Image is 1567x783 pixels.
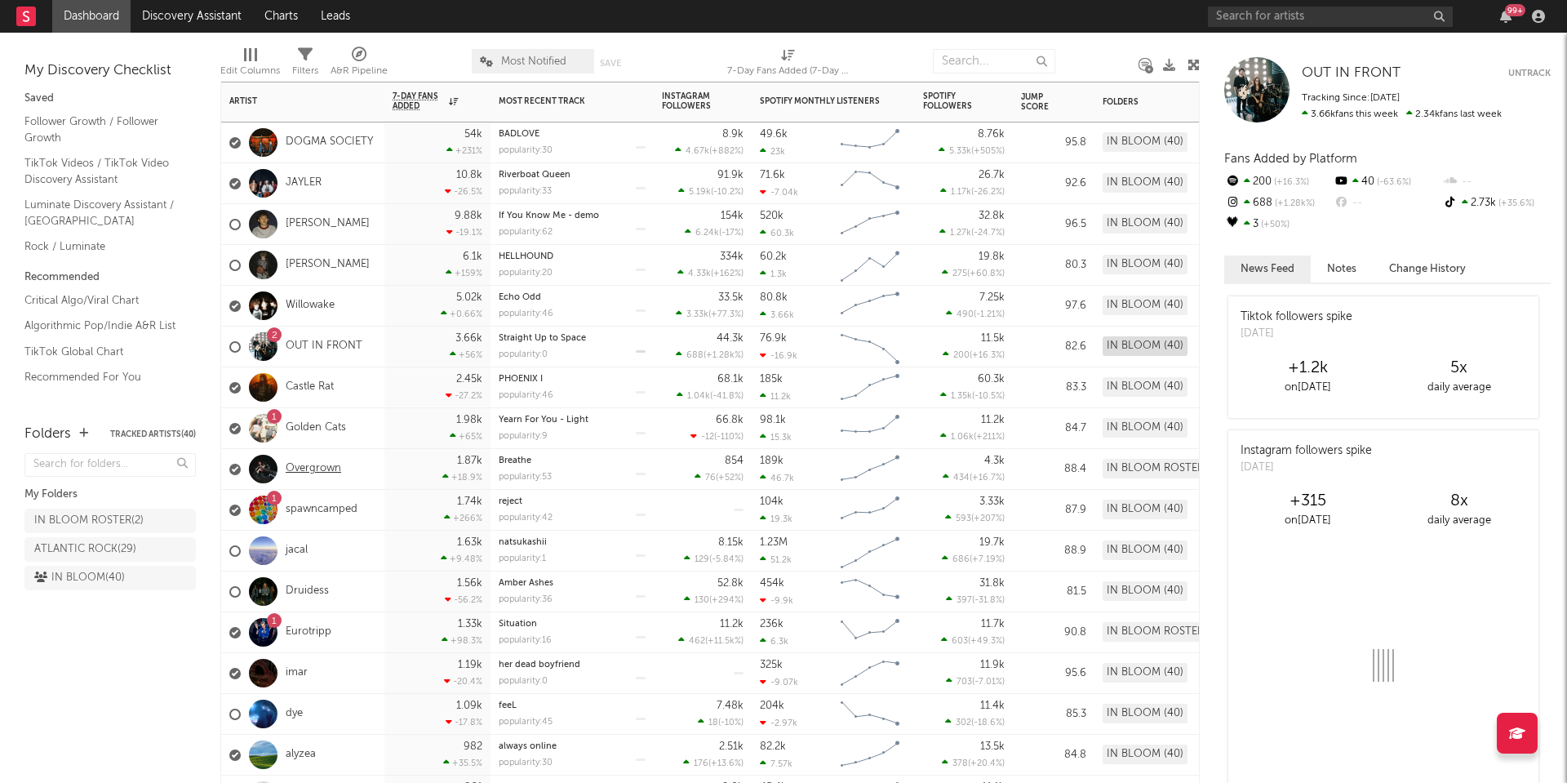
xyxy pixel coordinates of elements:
[760,578,784,589] div: 454k
[718,537,744,548] div: 8.15k
[675,145,744,156] div: ( )
[499,309,553,318] div: popularity: 46
[24,425,71,444] div: Folders
[457,578,482,589] div: 1.56k
[286,421,346,435] a: Golden Cats
[833,204,907,245] svg: Chart title
[1374,178,1411,187] span: -63.6 %
[499,538,547,547] a: natsukashii
[712,392,741,401] span: -41.8 %
[24,368,180,386] a: Recommended For You
[24,61,196,81] div: My Discovery Checklist
[974,188,1002,197] span: -26.2 %
[1103,500,1187,519] div: IN BLOOM (40)
[943,349,1005,360] div: ( )
[678,186,744,197] div: ( )
[943,472,1005,483] div: ( )
[456,292,482,303] div: 5.02k
[1021,541,1086,561] div: 88.9
[833,490,907,531] svg: Chart title
[24,509,196,533] a: IN BLOOM ROSTER(2)
[833,245,907,286] svg: Chart title
[760,187,798,198] div: -7.04k
[676,349,744,360] div: ( )
[286,380,334,394] a: Castle Rat
[499,473,552,482] div: popularity: 53
[499,416,588,425] a: Yearn For You - Light
[939,145,1005,156] div: ( )
[1103,336,1187,356] div: IN BLOOM (40)
[24,566,196,590] a: IN BLOOM(40)
[945,513,1005,523] div: ( )
[760,333,787,344] div: 76.9k
[974,392,1002,401] span: -10.5 %
[499,554,546,563] div: popularity: 1
[833,163,907,204] svg: Chart title
[24,537,196,562] a: ATLANTIC ROCK(29)
[34,511,144,531] div: IN BLOOM ROSTER ( 2 )
[1302,109,1398,119] span: 3.66k fans this week
[721,229,741,238] span: -17 %
[686,351,704,360] span: 688
[686,310,708,319] span: 3.33k
[951,392,972,401] span: 1.35k
[286,707,303,721] a: dye
[1021,296,1086,316] div: 97.6
[34,540,136,559] div: ATLANTIC ROCK ( 29 )
[1442,193,1551,214] div: 2.73k
[456,170,482,180] div: 10.8k
[717,333,744,344] div: 44.3k
[933,49,1055,73] input: Search...
[442,472,482,483] div: +18.9 %
[1224,171,1333,193] div: 200
[499,375,543,384] a: PHOENIX I
[1333,171,1441,193] div: 40
[721,211,744,221] div: 154k
[688,269,711,278] span: 4.33k
[499,130,646,139] div: BADLOVE
[981,415,1005,425] div: 11.2k
[687,392,710,401] span: 1.04k
[956,514,971,523] span: 593
[760,146,785,157] div: 23k
[1103,132,1187,152] div: IN BLOOM (40)
[676,309,744,319] div: ( )
[685,227,744,238] div: ( )
[499,252,553,261] a: HELLHOUND
[24,453,196,477] input: Search for folders...
[1021,582,1086,602] div: 81.5
[716,415,744,425] div: 66.8k
[684,554,744,564] div: ( )
[499,456,646,465] div: Breathe
[833,286,907,327] svg: Chart title
[951,433,974,442] span: 1.06k
[979,211,1005,221] div: 32.8k
[499,579,646,588] div: Amber Ashes
[727,41,850,88] div: 7-Day Fans Added (7-Day Fans Added)
[717,578,744,589] div: 52.8k
[1302,66,1401,80] span: OUT IN FRONT
[499,661,580,670] a: her dead boyfriend
[24,268,196,287] div: Recommended
[499,293,646,302] div: Echo Odd
[446,227,482,238] div: -19.1 %
[600,59,621,68] button: Save
[499,456,531,465] a: Breathe
[455,211,482,221] div: 9.88k
[499,171,646,180] div: Riverboat Queen
[1224,193,1333,214] div: 688
[1021,500,1086,520] div: 87.9
[1241,460,1372,476] div: [DATE]
[499,334,646,343] div: Straight Up to Space
[499,211,646,220] div: If You Know Me - demo
[499,269,553,278] div: popularity: 20
[717,374,744,385] div: 68.1k
[695,229,719,238] span: 6.24k
[446,268,482,278] div: +159 %
[499,742,557,751] a: always online
[833,327,907,367] svg: Chart title
[286,625,331,639] a: Eurotripp
[760,415,786,425] div: 98.1k
[499,252,646,261] div: HELLHOUND
[686,147,709,156] span: 4.67k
